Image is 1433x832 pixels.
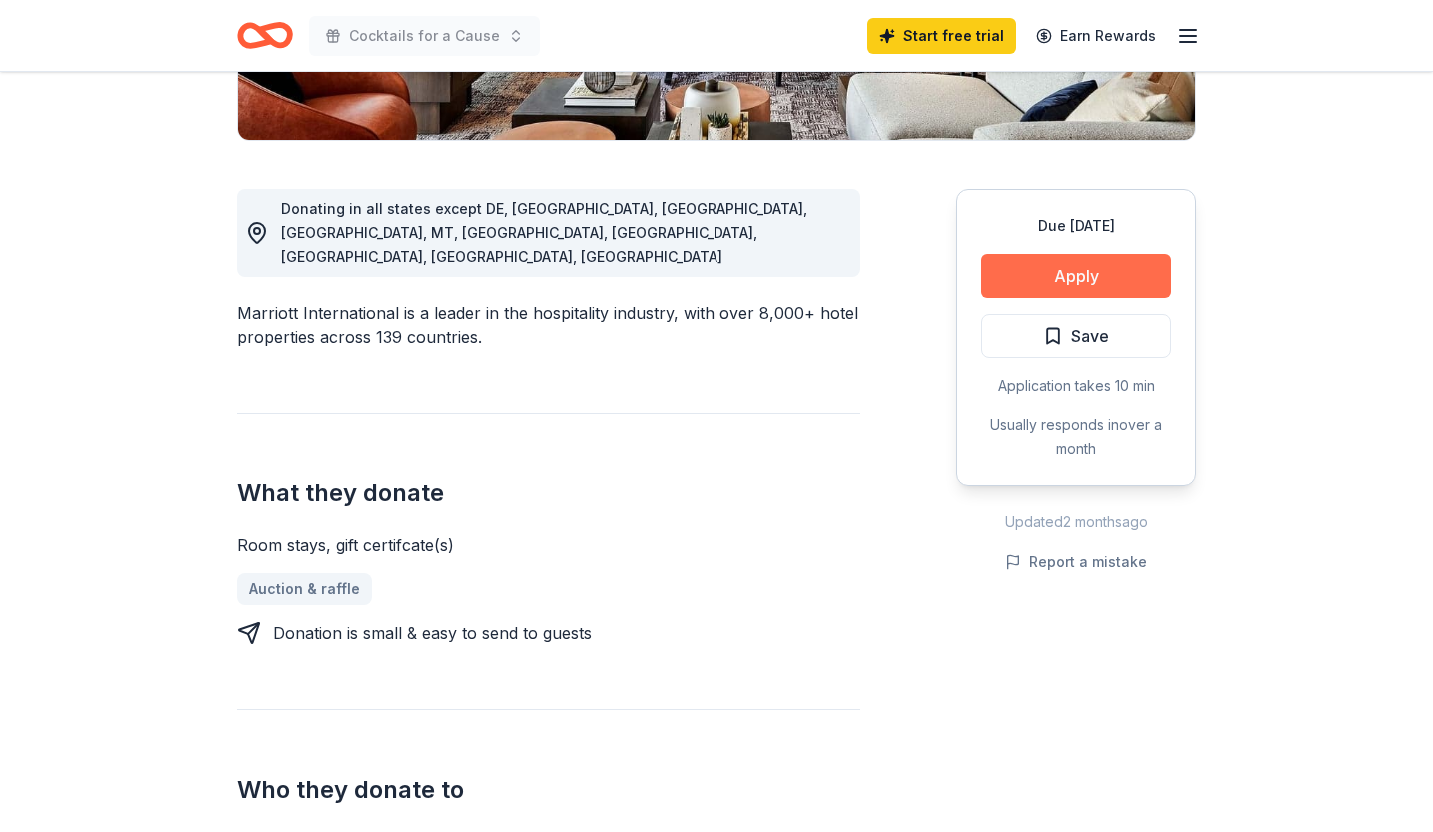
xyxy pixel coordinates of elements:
[1024,18,1168,54] a: Earn Rewards
[349,24,500,48] span: Cocktails for a Cause
[981,314,1171,358] button: Save
[956,510,1196,534] div: Updated 2 months ago
[981,214,1171,238] div: Due [DATE]
[237,774,860,806] h2: Who they donate to
[981,374,1171,398] div: Application takes 10 min
[273,621,592,645] div: Donation is small & easy to send to guests
[281,200,807,265] span: Donating in all states except DE, [GEOGRAPHIC_DATA], [GEOGRAPHIC_DATA], [GEOGRAPHIC_DATA], MT, [G...
[1005,550,1147,574] button: Report a mistake
[867,18,1016,54] a: Start free trial
[981,414,1171,461] div: Usually responds in over a month
[237,573,372,605] a: Auction & raffle
[237,12,293,59] a: Home
[237,477,860,509] h2: What they donate
[237,301,860,349] div: Marriott International is a leader in the hospitality industry, with over 8,000+ hotel properties...
[1071,323,1109,349] span: Save
[981,254,1171,298] button: Apply
[237,533,860,557] div: Room stays, gift certifcate(s)
[309,16,540,56] button: Cocktails for a Cause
